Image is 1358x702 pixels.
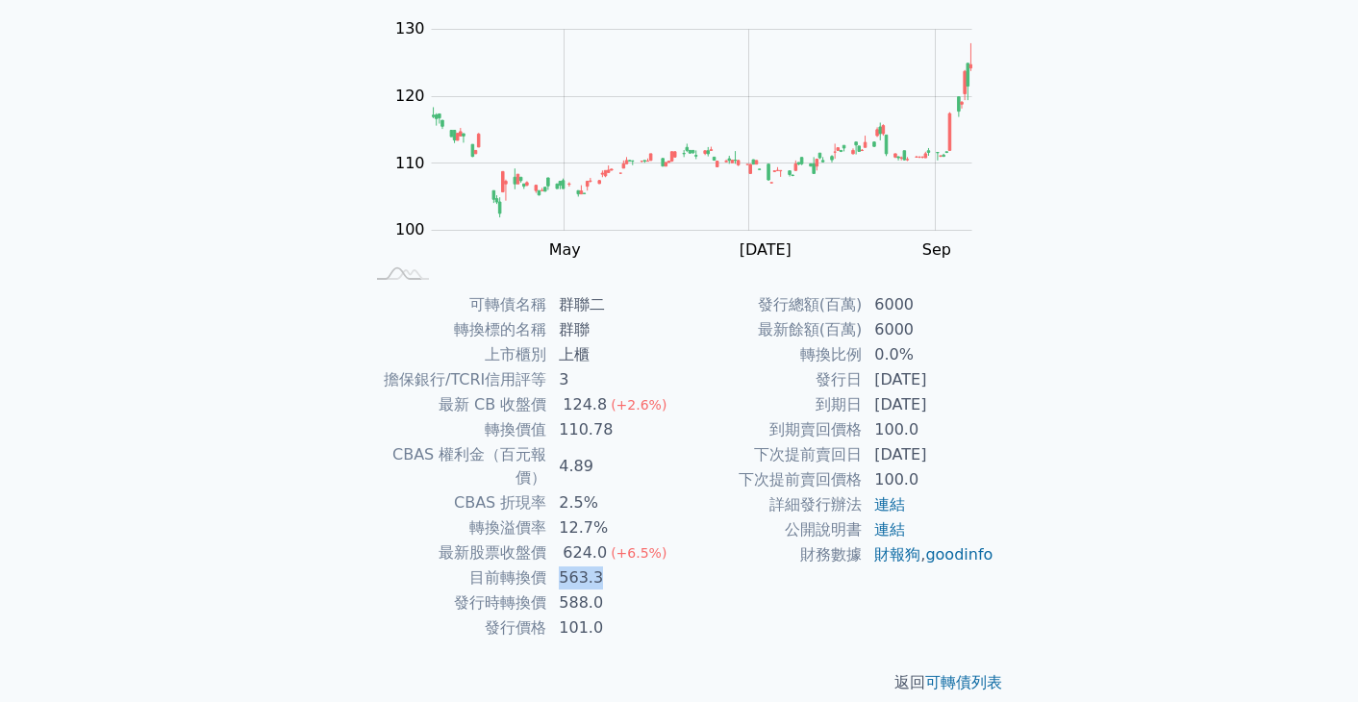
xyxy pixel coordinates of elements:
[364,417,547,442] td: 轉換價值
[863,417,994,442] td: 100.0
[679,342,863,367] td: 轉換比例
[395,220,425,238] tspan: 100
[863,292,994,317] td: 6000
[863,442,994,467] td: [DATE]
[611,397,666,413] span: (+2.6%)
[364,392,547,417] td: 最新 CB 收盤價
[679,492,863,517] td: 詳細發行辦法
[874,520,905,539] a: 連結
[679,442,863,467] td: 下次提前賣回日
[679,392,863,417] td: 到期日
[925,545,993,564] a: goodinfo
[364,490,547,515] td: CBAS 折現率
[863,467,994,492] td: 100.0
[547,565,679,590] td: 563.3
[679,417,863,442] td: 到期賣回價格
[922,240,951,259] tspan: Sep
[549,240,581,259] tspan: May
[1262,610,1358,702] iframe: Chat Widget
[547,515,679,540] td: 12.7%
[679,367,863,392] td: 發行日
[547,317,679,342] td: 群聯
[364,367,547,392] td: 擔保銀行/TCRI信用評等
[547,615,679,640] td: 101.0
[547,442,679,490] td: 4.89
[364,515,547,540] td: 轉換溢價率
[364,540,547,565] td: 最新股票收盤價
[395,19,425,38] tspan: 130
[863,342,994,367] td: 0.0%
[364,317,547,342] td: 轉換標的名稱
[547,590,679,615] td: 588.0
[611,545,666,561] span: (+6.5%)
[863,367,994,392] td: [DATE]
[679,467,863,492] td: 下次提前賣回價格
[740,240,792,259] tspan: [DATE]
[547,292,679,317] td: 群聯二
[863,542,994,567] td: ,
[547,367,679,392] td: 3
[340,671,1018,694] p: 返回
[547,342,679,367] td: 上櫃
[874,495,905,514] a: 連結
[1262,610,1358,702] div: 聊天小工具
[364,442,547,490] td: CBAS 權利金（百元報價）
[547,417,679,442] td: 110.78
[547,490,679,515] td: 2.5%
[364,565,547,590] td: 目前轉換價
[679,317,863,342] td: 最新餘額(百萬)
[364,590,547,615] td: 發行時轉換價
[679,542,863,567] td: 財務數據
[395,154,425,172] tspan: 110
[863,392,994,417] td: [DATE]
[559,541,611,564] div: 624.0
[395,87,425,105] tspan: 120
[364,342,547,367] td: 上市櫃別
[364,292,547,317] td: 可轉債名稱
[679,292,863,317] td: 發行總額(百萬)
[874,545,920,564] a: 財報狗
[386,19,1001,259] g: Chart
[863,317,994,342] td: 6000
[559,393,611,416] div: 124.8
[364,615,547,640] td: 發行價格
[925,673,1002,691] a: 可轉債列表
[679,517,863,542] td: 公開說明書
